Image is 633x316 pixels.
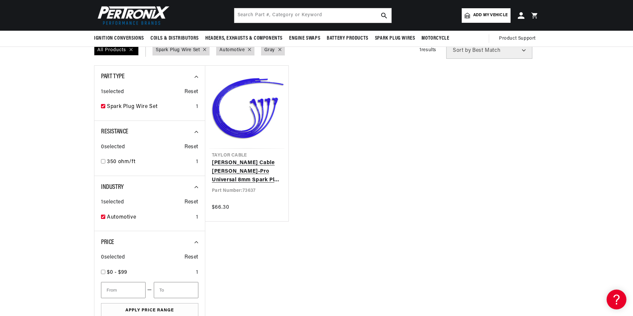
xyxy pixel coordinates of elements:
[107,213,193,222] a: Automotive
[499,31,539,47] summary: Product Support
[107,103,193,111] a: Spark Plug Wire Set
[101,128,128,135] span: Resistance
[184,143,198,152] span: Reset
[154,282,198,298] input: To
[101,143,125,152] span: 0 selected
[101,73,124,80] span: Part Type
[446,42,532,59] select: Sort by
[101,198,124,207] span: 1 selected
[196,268,198,277] div: 1
[107,270,127,275] span: $0 - $99
[94,46,139,55] div: All Products
[421,35,449,42] span: Motorcycle
[150,35,199,42] span: Coils & Distributors
[196,103,198,111] div: 1
[184,88,198,96] span: Reset
[184,198,198,207] span: Reset
[212,159,282,184] a: [PERSON_NAME] Cable [PERSON_NAME]-Pro Universal 8mm Spark Plug Wires 350 Ohm Suppression
[202,31,286,46] summary: Headers, Exhausts & Components
[107,158,193,166] a: 350 ohm/ft
[205,35,283,42] span: Headers, Exhausts & Components
[94,35,144,42] span: Ignition Conversions
[462,8,511,23] a: Add my vehicle
[473,12,508,18] span: Add my vehicle
[286,31,323,46] summary: Engine Swaps
[372,31,418,46] summary: Spark Plug Wires
[147,286,152,295] span: —
[377,8,391,23] button: search button
[156,47,200,54] a: Spark Plug Wire Set
[101,282,146,298] input: From
[264,47,275,54] a: Gray
[184,253,198,262] span: Reset
[323,31,372,46] summary: Battery Products
[453,48,471,53] span: Sort by
[418,31,452,46] summary: Motorcycle
[101,88,124,96] span: 1 selected
[219,47,245,54] a: Automotive
[289,35,320,42] span: Engine Swaps
[327,35,368,42] span: Battery Products
[94,4,170,27] img: Pertronix
[234,8,391,23] input: Search Part #, Category or Keyword
[499,35,536,42] span: Product Support
[375,35,415,42] span: Spark Plug Wires
[196,158,198,166] div: 1
[101,239,114,246] span: Price
[101,253,125,262] span: 0 selected
[196,213,198,222] div: 1
[101,184,124,191] span: Industry
[419,48,436,53] span: 1 results
[94,31,147,46] summary: Ignition Conversions
[147,31,202,46] summary: Coils & Distributors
